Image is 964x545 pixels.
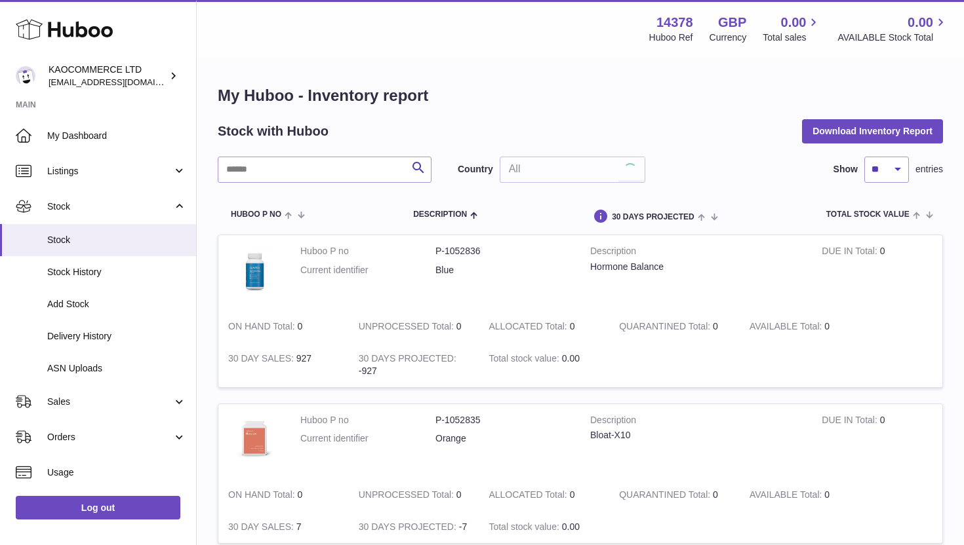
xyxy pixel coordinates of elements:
img: product image [228,414,281,466]
div: Bloat-X10 [590,429,802,442]
span: Stock [47,200,172,213]
span: ASN Uploads [47,362,186,375]
span: 30 DAYS PROJECTED [612,213,694,221]
dt: Current identifier [300,432,435,445]
strong: 14378 [656,14,693,31]
span: 0.00 [562,521,580,532]
div: Hormone Balance [590,261,802,273]
dt: Huboo P no [300,245,435,257]
strong: AVAILABLE Total [750,489,824,503]
span: 0.00 [781,14,807,31]
span: entries [915,163,943,176]
dd: Orange [435,432,571,445]
a: 0.00 AVAILABLE Stock Total [837,14,948,44]
div: KAOCOMMERCE LTD [49,64,167,88]
span: Delivery History [47,330,186,343]
strong: Total stock value [489,353,561,367]
td: 7 [218,511,349,543]
strong: AVAILABLE Total [750,321,824,335]
span: Usage [47,466,186,479]
strong: Description [590,414,802,430]
span: [EMAIL_ADDRESS][DOMAIN_NAME] [49,77,193,87]
span: Total stock value [826,210,910,219]
a: 0.00 Total sales [763,14,821,44]
span: Orders [47,431,172,443]
img: hello@lunera.co.uk [16,66,35,86]
td: -7 [349,511,479,543]
td: 0 [349,310,479,343]
strong: ALLOCATED Total [489,321,569,335]
strong: 30 DAYS PROJECTED [359,521,459,535]
strong: UNPROCESSED Total [359,489,456,503]
span: 0.00 [562,353,580,364]
strong: DUE IN Total [822,415,879,428]
h1: My Huboo - Inventory report [218,85,943,106]
td: 0 [218,479,349,511]
span: My Dashboard [47,130,186,142]
td: 0 [349,479,479,511]
strong: ON HAND Total [228,321,298,335]
td: 0 [479,310,609,343]
td: 0 [740,310,870,343]
button: Download Inventory Report [802,119,943,143]
span: AVAILABLE Stock Total [837,31,948,44]
span: Stock History [47,266,186,278]
dd: Blue [435,264,571,276]
span: Stock [47,234,186,246]
strong: QUARANTINED Total [619,489,713,503]
span: 0.00 [908,14,933,31]
strong: 30 DAY SALES [228,353,296,367]
div: Huboo Ref [649,31,693,44]
strong: QUARANTINED Total [619,321,713,335]
span: 0 [713,321,718,331]
dt: Current identifier [300,264,435,276]
td: 0 [740,479,870,511]
label: Country [458,163,493,176]
dd: P-1052835 [435,414,571,426]
td: 0 [218,310,349,343]
dd: P-1052836 [435,245,571,257]
img: product image [228,245,281,297]
strong: ON HAND Total [228,489,298,503]
strong: DUE IN Total [822,246,879,259]
strong: UNPROCESSED Total [359,321,456,335]
strong: ALLOCATED Total [489,489,569,503]
span: Listings [47,165,172,178]
strong: 30 DAY SALES [228,521,296,535]
span: Add Stock [47,298,186,310]
strong: 30 DAYS PROJECTED [359,353,456,367]
span: Total sales [763,31,821,44]
td: 0 [812,404,942,479]
td: -927 [349,343,479,387]
strong: Total stock value [489,521,561,535]
a: Log out [16,496,180,519]
span: 0 [713,489,718,500]
span: Description [413,210,467,219]
strong: GBP [718,14,746,31]
td: 0 [479,479,609,511]
span: Huboo P no [231,210,281,219]
div: Currency [710,31,747,44]
td: 0 [812,235,942,310]
label: Show [833,163,858,176]
h2: Stock with Huboo [218,122,329,140]
td: 927 [218,343,349,387]
span: Sales [47,396,172,408]
dt: Huboo P no [300,414,435,426]
strong: Description [590,245,802,261]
